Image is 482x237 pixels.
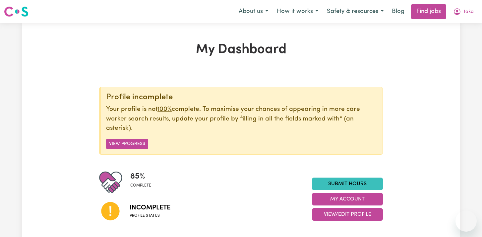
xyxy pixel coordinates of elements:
u: 100% [157,106,172,113]
button: View/Edit Profile [312,208,383,221]
button: How it works [272,5,323,19]
span: Incomplete [130,203,170,213]
button: Safety & resources [323,5,388,19]
button: About us [234,5,272,19]
a: Careseekers logo [4,4,29,19]
span: complete [130,183,151,189]
span: Profile status [130,213,170,219]
button: View Progress [106,139,148,149]
button: My Account [449,5,478,19]
a: Find jobs [411,4,446,19]
p: Your profile is not complete. To maximise your chances of appearing in more care worker search re... [106,105,377,133]
h1: My Dashboard [99,42,383,58]
span: taka [464,8,474,16]
iframe: Button to launch messaging window, conversation in progress [455,210,477,232]
span: 85 % [130,171,151,183]
div: Profile completeness: 85% [130,171,156,194]
button: My Account [312,193,383,205]
a: Blog [388,4,408,19]
div: Profile incomplete [106,93,377,102]
img: Careseekers logo [4,6,29,18]
a: Submit Hours [312,178,383,190]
